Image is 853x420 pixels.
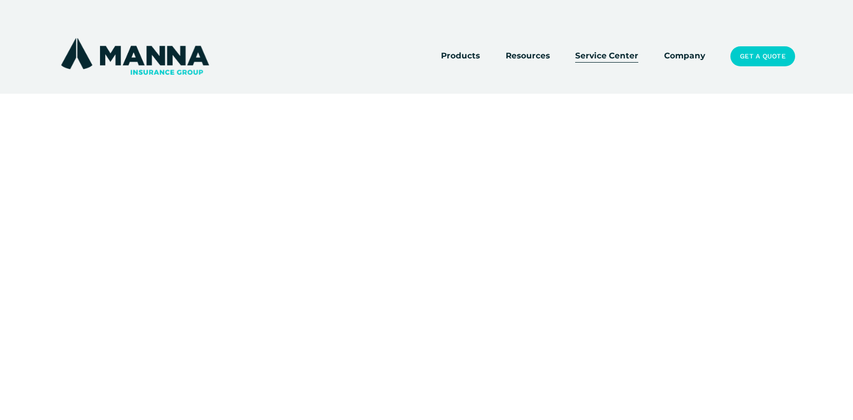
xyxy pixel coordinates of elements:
[441,49,480,64] a: folder dropdown
[664,49,705,64] a: Company
[58,36,212,77] img: Manna Insurance Group
[506,49,550,63] span: Resources
[575,49,638,64] a: Service Center
[441,49,480,63] span: Products
[730,46,795,66] a: Get a Quote
[506,49,550,64] a: folder dropdown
